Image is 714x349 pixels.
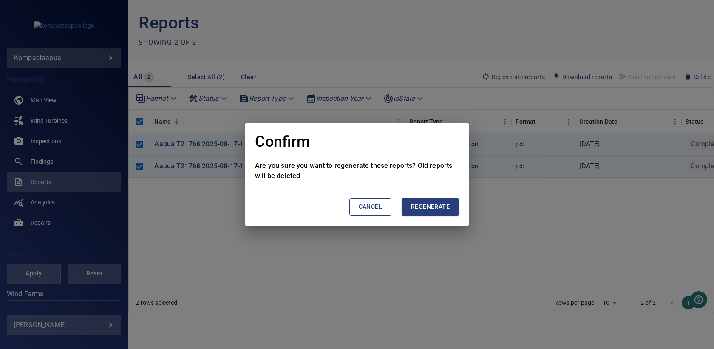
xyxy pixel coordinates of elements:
h1: Confirm [255,133,310,150]
p: Are you sure you want to regenerate these reports? Old reports will be deleted [255,161,459,181]
button: Cancel [349,198,391,216]
button: Regenerate [402,198,459,216]
span: Cancel [359,201,382,212]
span: Regenerate [411,201,450,212]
